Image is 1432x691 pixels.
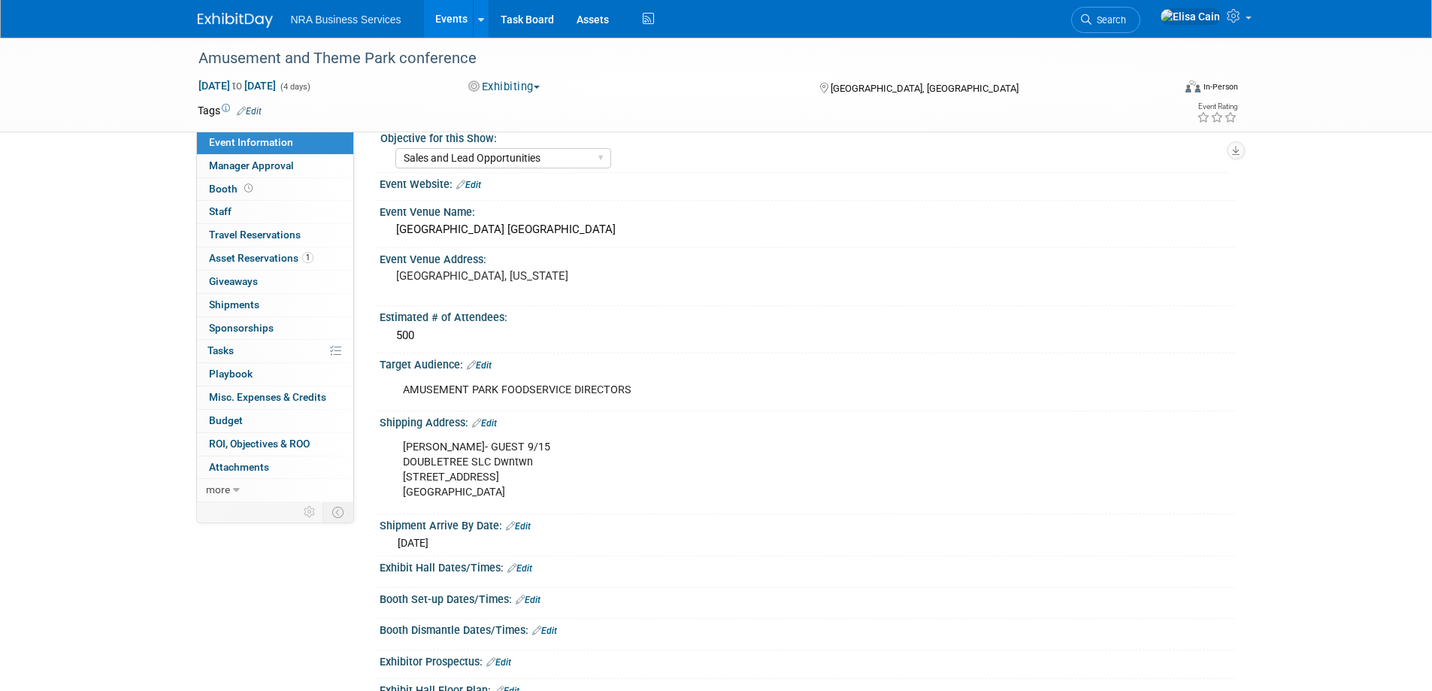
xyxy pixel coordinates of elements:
a: Budget [197,410,353,432]
img: Format-Inperson.png [1185,80,1200,92]
span: Shipments [209,299,259,311]
a: Sponsorships [197,317,353,340]
a: Edit [486,657,511,668]
pre: [GEOGRAPHIC_DATA], [US_STATE] [396,269,719,283]
span: Event Information [209,136,293,148]
div: [GEOGRAPHIC_DATA] [GEOGRAPHIC_DATA] [391,218,1224,241]
div: Booth Set-up Dates/Times: [380,588,1235,608]
div: Target Audience: [380,353,1235,373]
div: Objective for this Show: [380,127,1228,146]
a: Travel Reservations [197,224,353,247]
a: ROI, Objectives & ROO [197,433,353,456]
a: Misc. Expenses & Credits [197,386,353,409]
span: Staff [209,205,232,217]
span: ROI, Objectives & ROO [209,438,310,450]
a: Attachments [197,456,353,479]
a: Playbook [197,363,353,386]
a: Edit [467,360,492,371]
span: Playbook [209,368,253,380]
img: Elisa Cain [1160,8,1221,25]
a: Edit [516,595,540,605]
a: Manager Approval [197,155,353,177]
td: Toggle Event Tabs [322,502,353,522]
div: AMUSEMENT PARK FOODSERVICE DIRECTORS [392,375,1070,405]
div: Shipping Address: [380,411,1235,431]
span: Tasks [207,344,234,356]
span: to [230,80,244,92]
span: 1 [302,252,313,263]
a: Edit [237,106,262,117]
span: Travel Reservations [209,229,301,241]
span: Attachments [209,461,269,473]
td: Personalize Event Tab Strip [297,502,323,522]
a: Edit [532,626,557,636]
div: Shipment Arrive By Date: [380,514,1235,534]
a: Tasks [197,340,353,362]
span: NRA Business Services [291,14,401,26]
span: more [206,483,230,496]
a: Asset Reservations1 [197,247,353,270]
div: [PERSON_NAME]- GUEST 9/15 DOUBLETREE SLC Dwntwn [STREET_ADDRESS] [GEOGRAPHIC_DATA] [392,432,1070,508]
a: Shipments [197,294,353,317]
span: Sponsorships [209,322,274,334]
span: [DATE] [398,537,428,549]
a: Edit [507,563,532,574]
div: Exhibit Hall Dates/Times: [380,556,1235,576]
a: Edit [456,180,481,190]
div: Booth Dismantle Dates/Times: [380,619,1235,638]
div: Event Rating [1197,103,1237,111]
span: (4 days) [279,82,310,92]
a: Booth [197,178,353,201]
span: Booth [209,183,256,195]
div: Estimated # of Attendees: [380,306,1235,325]
div: In-Person [1203,81,1238,92]
span: Budget [209,414,243,426]
span: Search [1091,14,1126,26]
span: [DATE] [DATE] [198,79,277,92]
span: Booth not reserved yet [241,183,256,194]
a: more [197,479,353,502]
td: Tags [198,103,262,118]
a: Staff [197,201,353,223]
span: Asset Reservations [209,252,313,264]
a: Search [1071,7,1140,33]
span: Manager Approval [209,159,294,171]
span: [GEOGRAPHIC_DATA], [GEOGRAPHIC_DATA] [831,83,1019,94]
div: Event Venue Address: [380,248,1235,267]
div: Event Format [1084,78,1239,101]
div: Amusement and Theme Park conference [193,45,1150,72]
div: Event Website: [380,173,1235,192]
a: Edit [472,418,497,429]
div: Event Venue Name: [380,201,1235,220]
button: Exhibiting [463,79,546,95]
div: 500 [391,324,1224,347]
div: Exhibitor Prospectus: [380,650,1235,670]
a: Event Information [197,132,353,154]
span: Misc. Expenses & Credits [209,391,326,403]
a: Giveaways [197,271,353,293]
img: ExhibitDay [198,13,273,28]
a: Edit [506,521,531,532]
span: Giveaways [209,275,258,287]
